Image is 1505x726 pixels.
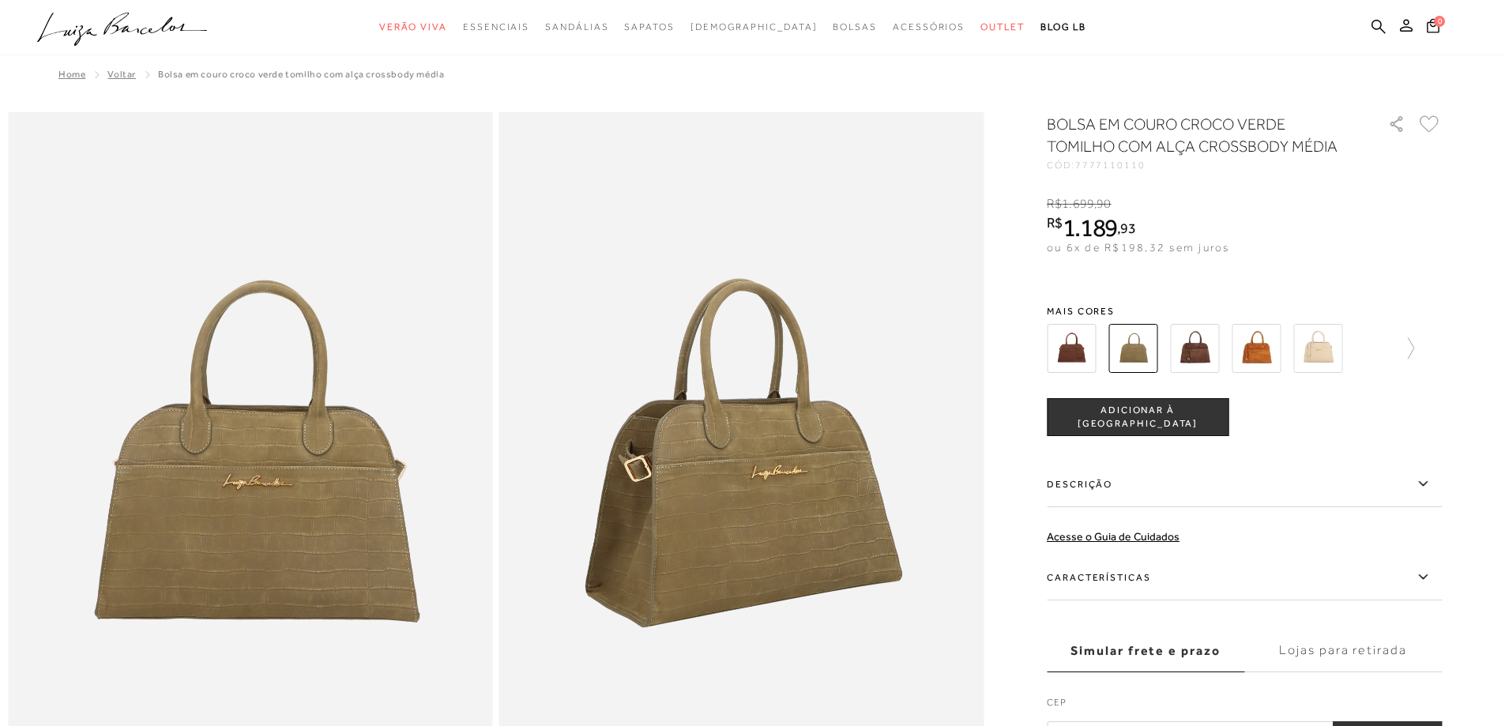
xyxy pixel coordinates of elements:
i: R$ [1047,197,1062,211]
img: BOLSA MÉDIA EM CAMURÇA CAFÉ COM BOLSO FRONTAL E FIVELAS [1170,324,1219,373]
span: BLOG LB [1040,21,1086,32]
span: Outlet [980,21,1025,32]
span: 7777110110 [1075,160,1146,171]
button: ADICIONAR À [GEOGRAPHIC_DATA] [1047,398,1228,436]
i: , [1094,197,1112,211]
a: noSubCategoriesText [893,13,965,42]
span: ADICIONAR À [GEOGRAPHIC_DATA] [1048,404,1228,431]
a: noSubCategoriesText [463,13,529,42]
label: CEP [1047,695,1442,717]
i: , [1117,221,1135,235]
label: Características [1047,555,1442,600]
img: BOLSA EM COURO CROCO CAFÉ COM ALÇA CROSSBODY MÉDIA [1047,324,1096,373]
img: BOLSA MÉDIA EM CAMURÇA CARAMELO COM BOLSO FRONTAL E FIVELAS [1232,324,1281,373]
a: noSubCategoriesText [545,13,608,42]
span: Acessórios [893,21,965,32]
span: 1.189 [1063,213,1118,242]
span: ou 6x de R$198,32 sem juros [1047,241,1229,254]
label: Descrição [1047,461,1442,507]
a: BLOG LB [1040,13,1086,42]
span: [DEMOGRAPHIC_DATA] [690,21,818,32]
img: BOLSA EM COURO CROCO VERDE TOMILHO COM ALÇA CROSSBODY MÉDIA [1108,324,1157,373]
span: Mais cores [1047,307,1442,316]
a: noSubCategoriesText [379,13,447,42]
a: Home [58,69,85,80]
button: 0 [1422,17,1444,39]
div: CÓD: [1047,160,1363,170]
a: noSubCategoriesText [980,13,1025,42]
a: noSubCategoriesText [624,13,674,42]
span: 0 [1434,16,1445,27]
label: Lojas para retirada [1244,630,1442,672]
span: Essenciais [463,21,529,32]
a: noSubCategoriesText [833,13,877,42]
span: Bolsas [833,21,877,32]
a: noSubCategoriesText [690,13,818,42]
label: Simular frete e prazo [1047,630,1244,672]
span: 90 [1097,197,1111,211]
a: Voltar [107,69,136,80]
span: Sapatos [624,21,674,32]
span: 93 [1120,220,1135,236]
i: R$ [1047,216,1063,230]
a: Acesse o Guia de Cuidados [1047,530,1180,543]
span: BOLSA EM COURO CROCO VERDE TOMILHO COM ALÇA CROSSBODY MÉDIA [158,69,444,80]
h1: BOLSA EM COURO CROCO VERDE TOMILHO COM ALÇA CROSSBODY MÉDIA [1047,113,1343,157]
span: 1.699 [1062,197,1094,211]
span: Verão Viva [379,21,447,32]
img: BOLSA MÉDIA EM COURO BEGE NATA COM BOLSO FRONTAL E FIVELAS [1293,324,1342,373]
span: Sandálias [545,21,608,32]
